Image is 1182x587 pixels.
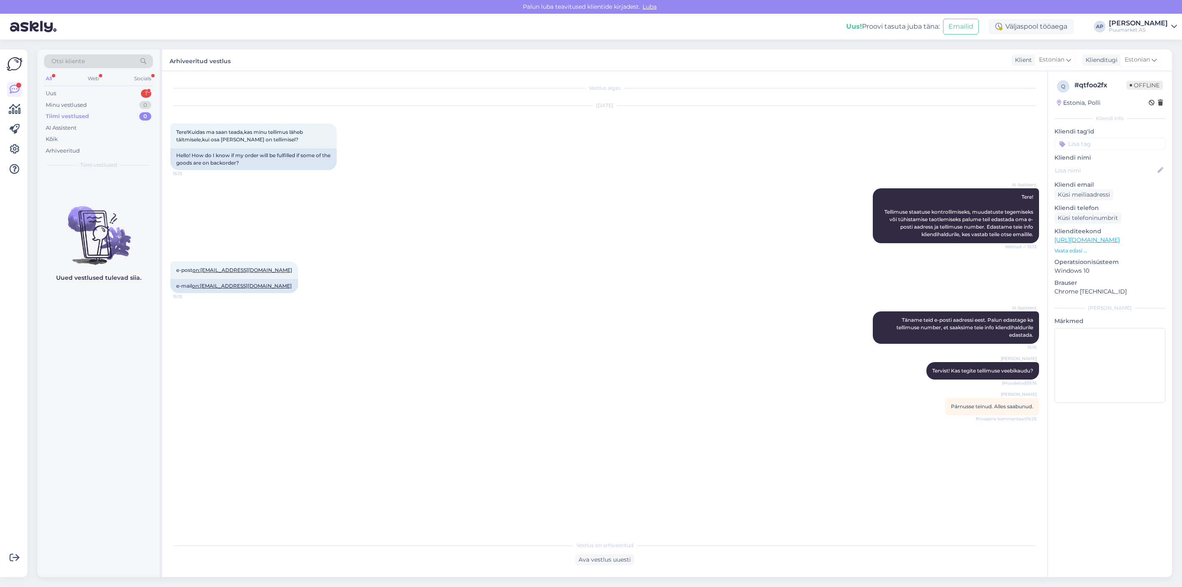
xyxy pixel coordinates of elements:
span: Offline [1126,81,1163,90]
button: Emailid [943,19,979,35]
p: Märkmed [1054,317,1165,326]
div: Küsi meiliaadressi [1054,189,1113,200]
div: [DATE] [170,102,1039,109]
span: Vestlus on arhiveeritud [576,542,633,549]
p: Windows 10 [1054,266,1165,275]
a: on:[EMAIL_ADDRESS][DOMAIN_NAME] [192,267,292,273]
p: Chrome [TECHNICAL_ID] [1054,287,1165,296]
span: 15:15 [173,293,204,300]
input: Lisa tag [1054,138,1165,150]
div: Kõik [46,135,58,143]
div: Uus [46,89,56,98]
p: Klienditeekond [1054,227,1165,236]
a: [URL][DOMAIN_NAME] [1054,236,1120,244]
div: AI Assistent [46,124,76,132]
span: Täname teid e-posti aadressi eest. Palun edastage ka tellimuse number, et saaksime teie info klie... [896,317,1034,338]
div: Vestlus algas [170,84,1039,92]
div: Web [86,73,101,84]
p: Uued vestlused tulevad siia. [56,274,141,282]
span: Tere!Kuidas ma saan teada,kas minu tellimus läheb täitmisele,kui osa [PERSON_NAME] on tellimisel? [176,129,304,143]
div: Socials [133,73,153,84]
p: Kliendi nimi [1054,153,1165,162]
img: Askly Logo [7,56,22,72]
input: Lisa nimi [1055,166,1156,175]
div: Tiimi vestlused [46,112,89,121]
span: Tervist! Kas tegite tellimuse veebikaudu? [932,367,1033,374]
div: Ava vestlus uuesti [575,554,634,565]
div: # qtfoo2fx [1074,80,1126,90]
span: Privaatne kommentaar | 15:25 [976,416,1037,422]
div: Klienditugi [1082,56,1118,64]
div: Kliendi info [1054,115,1165,122]
p: Operatsioonisüsteem [1054,258,1165,266]
p: Kliendi tag'id [1054,127,1165,136]
p: Brauser [1054,279,1165,287]
div: 1 [141,89,151,98]
img: No chats [37,191,160,266]
div: [PERSON_NAME] [1109,20,1168,27]
span: 15:15 [1005,344,1037,350]
div: Estonia, Polli [1057,99,1101,107]
div: Klient [1012,56,1032,64]
span: Estonian [1125,55,1150,64]
span: (Muudetud) 15:16 [1002,380,1037,386]
a: [PERSON_NAME]Puumarket AS [1109,20,1177,33]
span: AI Assistent [1005,182,1037,188]
span: e-post [176,267,292,273]
div: e-mail [170,279,298,293]
p: Kliendi email [1054,180,1165,189]
div: Väljaspool tööaega [989,19,1074,34]
span: Otsi kliente [52,57,85,66]
div: Arhiveeritud [46,147,80,155]
span: Estonian [1039,55,1064,64]
span: Nähtud ✓ 15:13 [1005,244,1037,250]
div: Puumarket AS [1109,27,1168,33]
span: Tiimi vestlused [80,161,117,169]
a: on:[EMAIL_ADDRESS][DOMAIN_NAME] [192,283,292,289]
b: Uus! [846,22,862,30]
div: Hello! How do I know if my order will be fulfilled if some of the goods are on backorder? [170,148,337,170]
span: Luba [640,3,659,10]
div: All [44,73,54,84]
div: Küsi telefoninumbrit [1054,212,1121,224]
label: Arhiveeritud vestlus [170,54,231,66]
div: 0 [139,112,151,121]
p: Vaata edasi ... [1054,247,1165,254]
span: Pärnusse teinud. Alles saabunud. [951,403,1033,409]
span: AI Assistent [1005,305,1037,311]
span: 15:13 [173,170,204,177]
div: 0 [139,101,151,109]
span: [PERSON_NAME] [1001,391,1037,397]
div: Proovi tasuta juba täna: [846,22,940,32]
span: q [1061,83,1065,89]
div: Minu vestlused [46,101,87,109]
span: [PERSON_NAME] [1001,355,1037,362]
div: [PERSON_NAME] [1054,304,1165,312]
p: Kliendi telefon [1054,204,1165,212]
div: AP [1094,21,1106,32]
